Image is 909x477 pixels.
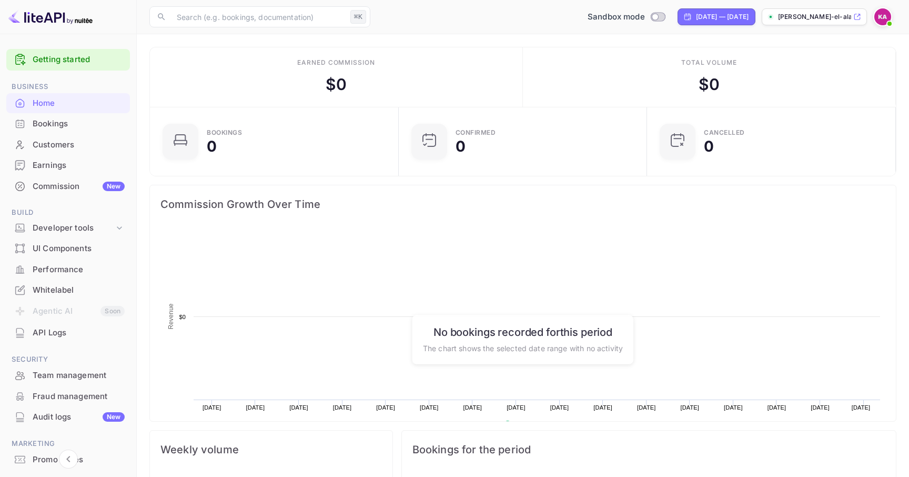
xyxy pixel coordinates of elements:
text: [DATE] [724,404,743,411]
text: [DATE] [420,404,439,411]
div: Promo codes [6,450,130,470]
div: Team management [6,365,130,386]
div: [DATE] — [DATE] [696,12,749,22]
div: Audit logsNew [6,407,130,428]
div: Earnings [33,160,125,172]
div: Earned commission [297,58,375,67]
div: CANCELLED [704,130,745,136]
text: [DATE] [681,404,700,411]
div: Developer tools [33,222,114,234]
div: Team management [33,370,125,382]
text: [DATE] [289,404,308,411]
a: Home [6,93,130,113]
div: Performance [6,260,130,280]
text: [DATE] [593,404,612,411]
div: API Logs [6,323,130,343]
input: Search (e.g. bookings, documentation) [170,6,346,27]
div: Customers [6,135,130,155]
img: karim El Alaoui [874,8,891,25]
div: Earnings [6,155,130,176]
div: Switch to Production mode [583,11,669,23]
div: Commission [33,181,125,193]
p: [PERSON_NAME]-el-alaoui-vhuya.... [778,12,851,22]
text: [DATE] [376,404,395,411]
span: Security [6,354,130,365]
div: $ 0 [699,73,720,96]
div: Home [33,97,125,110]
text: [DATE] [333,404,352,411]
a: Whitelabel [6,280,130,300]
div: Total volume [681,58,738,67]
a: Performance [6,260,130,279]
text: Revenue [167,303,175,329]
img: LiteAPI logo [8,8,93,25]
a: UI Components [6,238,130,258]
div: 0 [456,139,466,154]
div: Fraud management [6,386,130,407]
div: Audit logs [33,411,125,423]
text: [DATE] [767,404,786,411]
a: Fraud management [6,386,130,406]
a: Earnings [6,155,130,175]
span: Sandbox mode [588,11,645,23]
div: Customers [33,139,125,151]
div: Developer tools [6,219,130,237]
div: Whitelabel [6,280,130,301]
div: 0 [704,139,714,154]
button: Collapse navigation [59,450,78,469]
div: UI Components [6,238,130,259]
div: Home [6,93,130,114]
div: CommissionNew [6,176,130,197]
a: API Logs [6,323,130,342]
div: Performance [33,264,125,276]
a: Team management [6,365,130,385]
span: Business [6,81,130,93]
div: Bookings [33,118,125,130]
div: Promo codes [33,454,125,466]
p: The chart shows the selected date range with no activity [423,342,623,353]
text: [DATE] [550,404,569,411]
a: Getting started [33,54,125,66]
div: Getting started [6,49,130,71]
div: API Logs [33,327,125,339]
text: [DATE] [507,404,526,411]
span: Marketing [6,438,130,450]
text: [DATE] [463,404,482,411]
a: Bookings [6,114,130,133]
text: [DATE] [852,404,871,411]
div: $ 0 [326,73,347,96]
div: 0 [207,139,217,154]
div: Confirmed [456,130,496,136]
a: Promo codes [6,450,130,469]
text: [DATE] [246,404,265,411]
span: Weekly volume [160,441,382,458]
text: Revenue [514,421,541,428]
div: ⌘K [350,10,366,24]
text: [DATE] [203,404,221,411]
div: New [103,182,125,191]
div: Fraud management [33,391,125,403]
text: [DATE] [811,404,830,411]
span: Build [6,207,130,218]
text: [DATE] [637,404,656,411]
div: Bookings [6,114,130,134]
a: CommissionNew [6,176,130,196]
a: Customers [6,135,130,154]
div: UI Components [33,243,125,255]
h6: No bookings recorded for this period [423,325,623,338]
a: Audit logsNew [6,407,130,426]
span: Commission Growth Over Time [160,196,885,213]
div: Whitelabel [33,284,125,296]
div: Bookings [207,130,242,136]
text: $0 [179,314,186,320]
span: Bookings for the period [412,441,885,458]
div: New [103,412,125,422]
